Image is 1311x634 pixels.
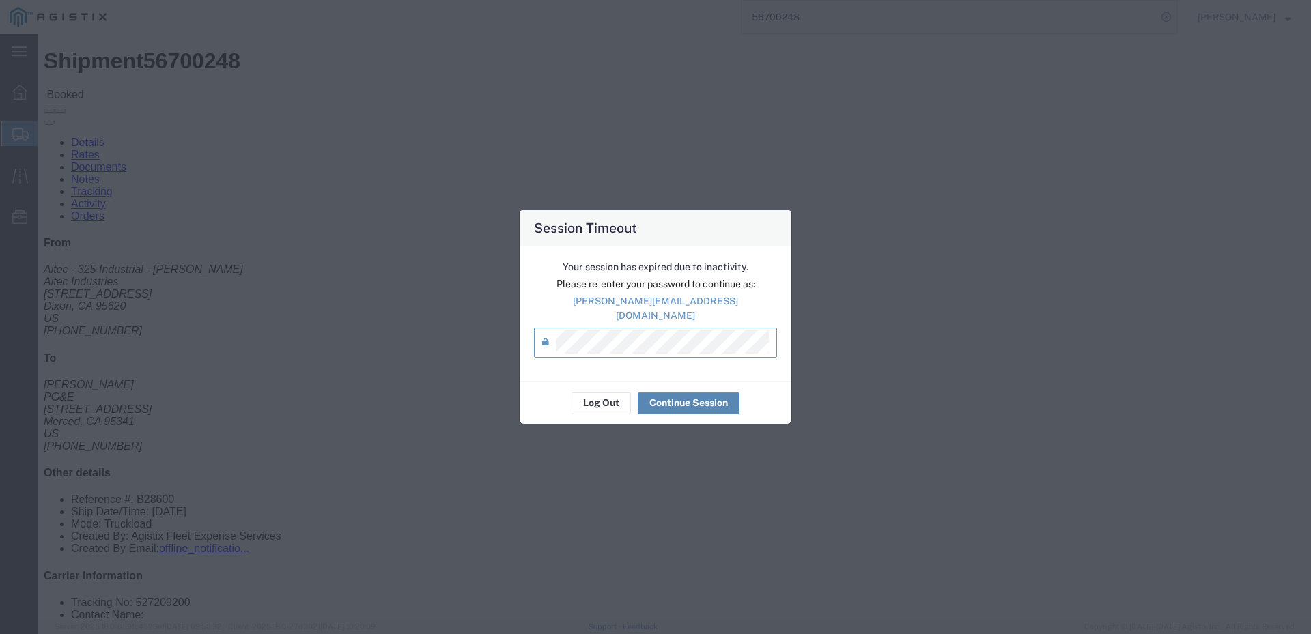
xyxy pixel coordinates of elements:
h4: Session Timeout [534,218,637,237]
p: [PERSON_NAME][EMAIL_ADDRESS][DOMAIN_NAME] [534,294,777,323]
p: Please re-enter your password to continue as: [534,277,777,291]
button: Continue Session [638,392,739,414]
button: Log Out [572,392,631,414]
p: Your session has expired due to inactivity. [534,260,777,274]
